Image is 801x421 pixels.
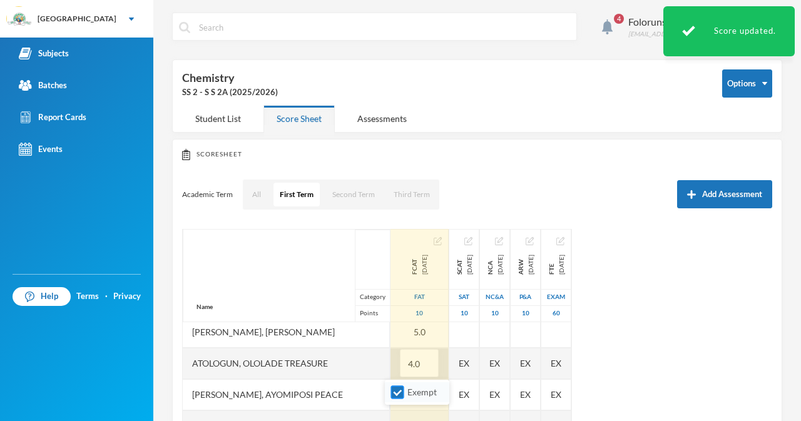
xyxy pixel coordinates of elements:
[546,255,566,275] div: First Term Examination
[183,317,390,348] div: [PERSON_NAME], [PERSON_NAME]
[182,149,772,160] div: Scoresheet
[409,255,429,275] div: First Continuous Assessment Test
[551,388,561,401] span: Student Exempted.
[390,317,449,348] div: 5.0
[495,237,503,245] img: edit
[183,292,226,322] div: Name
[38,13,116,24] div: [GEOGRAPHIC_DATA]
[556,236,564,246] button: Edit Assessment
[390,305,448,322] div: 10
[485,255,495,275] span: NCA
[628,29,733,39] div: [EMAIL_ADDRESS][DOMAIN_NAME]
[520,357,531,370] span: Student Exempted.
[19,111,86,124] div: Report Cards
[19,47,69,60] div: Subjects
[402,387,442,397] span: Exempt
[13,287,71,306] a: Help
[546,255,556,275] span: FTE
[551,357,561,370] span: Student Exempted.
[489,388,500,401] span: Student Exempted.
[434,237,442,245] img: edit
[722,69,772,98] button: Options
[246,183,267,206] button: All
[182,190,233,200] p: Academic Term
[19,79,67,92] div: Batches
[485,255,505,275] div: Note check and Attendance
[511,305,540,322] div: 10
[183,348,390,379] div: Atologun, Ololade Treasure
[183,379,390,410] div: [PERSON_NAME], Ayomiposi Peace
[480,289,509,305] div: Notecheck And Attendance
[390,289,448,305] div: First Assessment Test
[516,255,526,275] span: ARW
[76,290,99,303] a: Terms
[182,86,703,99] div: SS 2 - S S 2A (2025/2026)
[7,7,32,32] img: logo
[511,289,540,305] div: Project And Assignment
[663,6,795,56] div: Score updated.
[449,305,479,322] div: 10
[182,69,703,99] div: Chemistry
[449,289,479,305] div: Second Assessment Test
[105,290,108,303] div: ·
[273,183,320,206] button: First Term
[464,236,472,246] button: Edit Assessment
[454,255,464,275] span: SCAT
[344,105,420,132] div: Assessments
[454,255,474,275] div: Second Continuous Assessment Test
[179,22,190,33] img: search
[677,180,772,208] button: Add Assessment
[459,357,469,370] span: Student Exempted.
[526,236,534,246] button: Edit Assessment
[459,388,469,401] span: Student Exempted.
[464,237,472,245] img: edit
[409,255,419,275] span: FCAT
[520,388,531,401] span: Student Exempted.
[556,237,564,245] img: edit
[614,14,624,24] span: 4
[355,289,390,305] div: Category
[355,305,390,322] div: Points
[516,255,536,275] div: Assignment and Researach Work
[387,183,436,206] button: Third Term
[434,236,442,246] button: Edit Assessment
[541,289,571,305] div: Examination
[198,13,570,41] input: Search
[480,305,509,322] div: 10
[182,105,254,132] div: Student List
[263,105,335,132] div: Score Sheet
[541,305,571,322] div: 60
[489,357,500,370] span: Student Exempted.
[113,290,141,303] a: Privacy
[19,143,63,156] div: Events
[526,237,534,245] img: edit
[326,183,381,206] button: Second Term
[495,236,503,246] button: Edit Assessment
